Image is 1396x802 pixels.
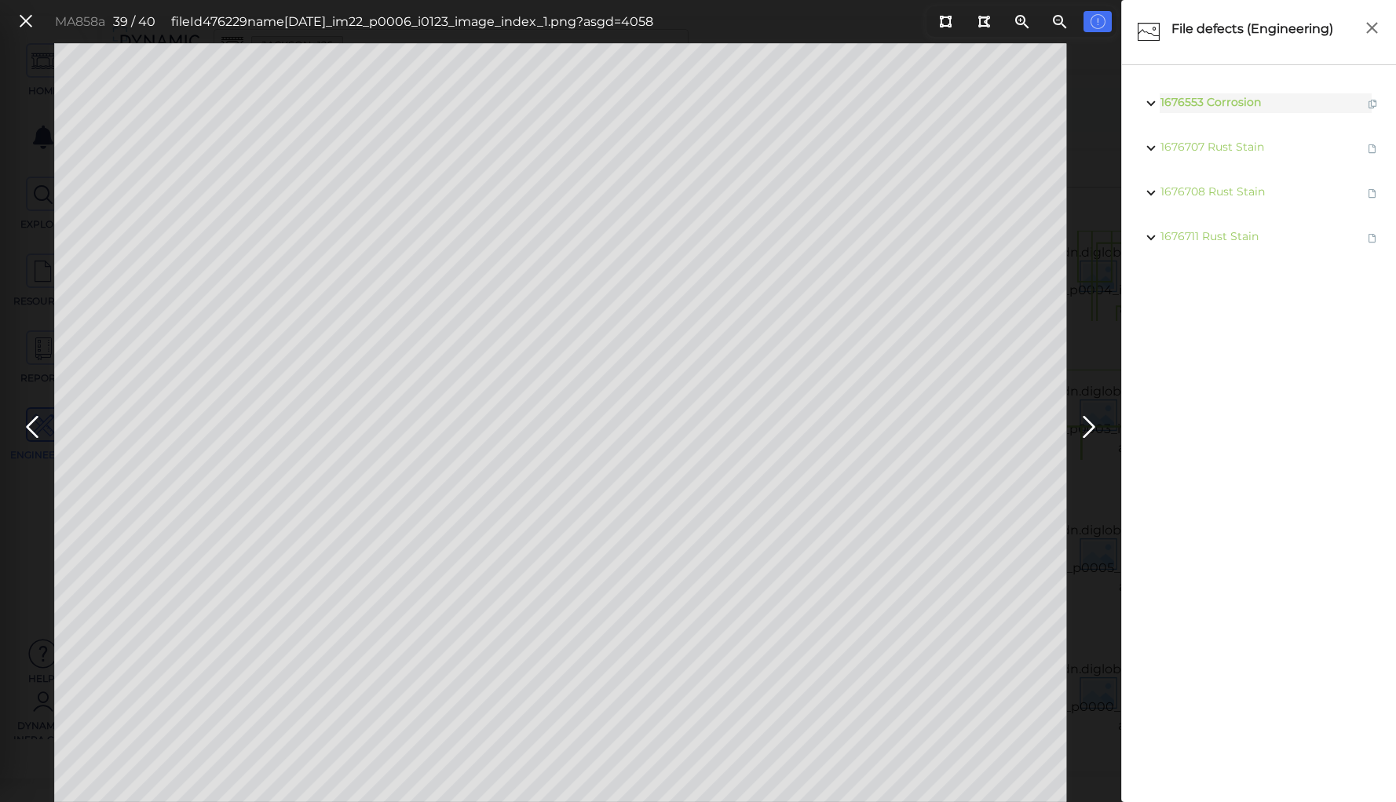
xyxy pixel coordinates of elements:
[1130,215,1388,260] div: 1676711 Rust Stain
[171,13,653,31] div: fileId 476229 name [DATE]_im22_p0006_i0123_image_index_1.png?asgd=4058
[1160,140,1204,154] span: 1676707
[1207,95,1261,109] span: Corrosion
[55,13,105,31] div: MA858a
[1208,140,1264,154] span: Rust Stain
[113,13,155,31] div: 39 / 40
[1160,95,1204,109] span: 1676553
[1329,731,1384,790] iframe: Chat
[1202,229,1259,243] span: Rust Stain
[1130,126,1388,170] div: 1676707 Rust Stain
[1160,184,1205,199] span: 1676708
[1160,229,1199,243] span: 1676711
[1130,81,1388,126] div: 1676553 Corrosion
[1130,170,1388,215] div: 1676708 Rust Stain
[1208,184,1265,199] span: Rust Stain
[1168,16,1354,49] div: File defects (Engineering)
